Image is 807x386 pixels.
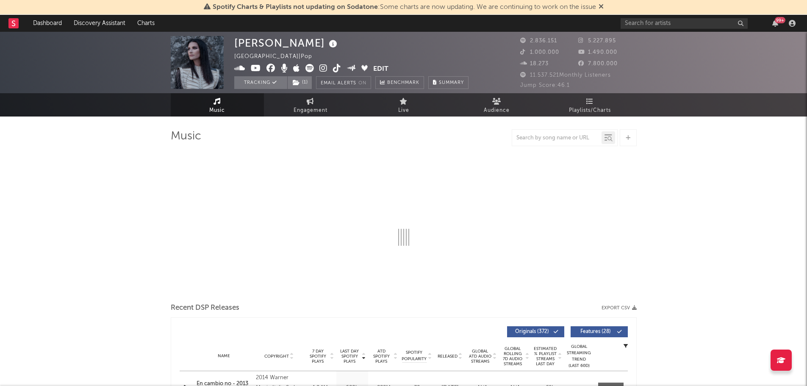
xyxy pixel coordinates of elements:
span: Global ATD Audio Streams [469,349,492,364]
div: Name [197,353,252,359]
span: 7.800.000 [578,61,618,67]
span: 18.273 [520,61,549,67]
input: Search by song name or URL [512,135,602,142]
a: Audience [450,93,544,117]
span: Dismiss [599,4,604,11]
button: Summary [428,76,469,89]
a: Live [357,93,450,117]
span: Recent DSP Releases [171,303,239,313]
button: Originals(372) [507,326,564,337]
button: Features(28) [571,326,628,337]
span: : Some charts are now updating. We are continuing to work on the issue [213,4,596,11]
button: Export CSV [602,305,637,311]
div: Global Streaming Trend (Last 60D) [566,344,592,369]
span: 5.227.895 [578,38,616,44]
span: Audience [484,106,510,116]
button: Email AlertsOn [316,76,371,89]
span: Engagement [294,106,327,116]
div: [PERSON_NAME] [234,36,339,50]
span: Last Day Spotify Plays [338,349,361,364]
span: Playlists/Charts [569,106,611,116]
span: Originals ( 372 ) [513,329,552,334]
span: 7 Day Spotify Plays [307,349,329,364]
span: Spotify Charts & Playlists not updating on Sodatone [213,4,378,11]
button: (1) [288,76,312,89]
a: Discovery Assistant [68,15,131,32]
span: Summary [439,81,464,85]
span: Live [398,106,409,116]
span: 11.537.521 Monthly Listeners [520,72,611,78]
a: Dashboard [27,15,68,32]
span: Music [209,106,225,116]
a: Benchmark [375,76,424,89]
span: ( 1 ) [287,76,312,89]
span: Spotify Popularity [402,350,427,362]
span: Released [438,354,458,359]
span: 1.000.000 [520,50,559,55]
div: [GEOGRAPHIC_DATA] | Pop [234,52,322,62]
span: 1.490.000 [578,50,617,55]
a: Playlists/Charts [544,93,637,117]
span: Features ( 28 ) [576,329,615,334]
div: 99 + [775,17,785,23]
button: Edit [373,64,388,75]
a: Engagement [264,93,357,117]
span: Copyright [264,354,289,359]
input: Search for artists [621,18,748,29]
span: Estimated % Playlist Streams Last Day [534,346,557,367]
span: 2.836.151 [520,38,557,44]
span: Jump Score: 46.1 [520,83,570,88]
span: ATD Spotify Plays [370,349,393,364]
button: 99+ [772,20,778,27]
a: Music [171,93,264,117]
a: Charts [131,15,161,32]
button: Tracking [234,76,287,89]
span: Benchmark [387,78,419,88]
em: On [358,81,366,86]
span: Global Rolling 7D Audio Streams [501,346,524,367]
